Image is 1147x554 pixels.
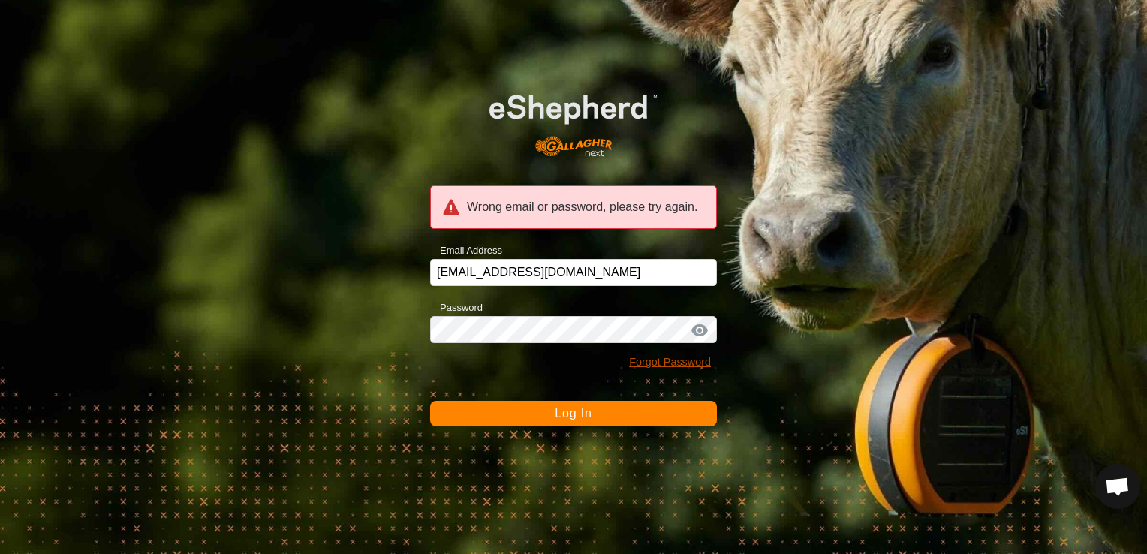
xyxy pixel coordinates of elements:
label: Password [430,300,483,315]
button: Log In [430,401,717,426]
a: Forgot Password [629,356,711,368]
input: Email Address [430,259,717,286]
img: E-shepherd Logo [459,71,688,168]
label: Email Address [430,243,502,258]
span: Log In [555,407,592,420]
div: Wrong email or password, please try again. [430,185,717,229]
div: Open chat [1095,464,1140,509]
